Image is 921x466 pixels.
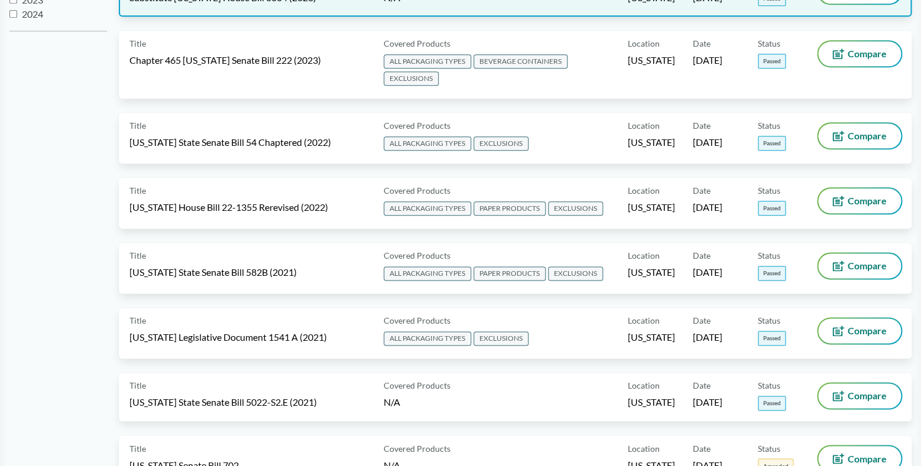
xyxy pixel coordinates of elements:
span: Status [758,249,780,262]
span: Covered Products [384,119,450,132]
span: [DATE] [693,54,722,67]
span: Compare [848,326,887,335]
span: Title [129,379,146,392]
button: Compare [818,318,901,343]
span: [US_STATE] [628,136,675,149]
button: Compare [818,188,901,213]
span: Status [758,184,780,197]
span: [DATE] [693,396,722,409]
span: Passed [758,331,786,346]
span: [US_STATE] [628,266,675,279]
button: Compare [818,253,901,278]
span: Passed [758,396,786,410]
span: [DATE] [693,136,722,149]
span: Location [628,442,660,454]
span: Status [758,119,780,132]
span: Status [758,314,780,327]
span: [DATE] [693,201,722,214]
button: Compare [818,123,901,148]
span: Date [693,37,711,50]
span: EXCLUSIONS [474,136,528,151]
span: ALL PACKAGING TYPES [384,54,471,69]
span: Covered Products [384,442,450,454]
span: Date [693,442,711,454]
button: Compare [818,383,901,408]
span: Compare [848,261,887,271]
span: ALL PACKAGING TYPES [384,136,471,151]
span: Passed [758,266,786,281]
input: 2024 [9,10,17,18]
span: Compare [848,131,887,141]
span: Passed [758,54,786,69]
span: [DATE] [693,331,722,344]
span: [US_STATE] State Senate Bill 5022-S2.E (2021) [129,396,317,409]
span: [US_STATE] State Senate Bill 54 Chaptered (2022) [129,136,331,149]
span: Compare [848,391,887,400]
span: N/A [384,396,400,408]
span: [DATE] [693,266,722,279]
span: Covered Products [384,314,450,327]
span: Location [628,379,660,392]
span: Location [628,249,660,262]
span: Title [129,314,146,327]
span: Date [693,184,711,197]
span: Covered Products [384,37,450,50]
span: Location [628,314,660,327]
span: EXCLUSIONS [548,266,603,281]
span: EXCLUSIONS [384,71,439,86]
span: EXCLUSIONS [548,201,603,216]
span: Chapter 465 [US_STATE] Senate Bill 222 (2023) [129,54,321,67]
span: [US_STATE] [628,201,675,214]
span: [US_STATE] [628,396,675,409]
span: ALL PACKAGING TYPES [384,266,471,281]
span: Status [758,37,780,50]
span: Compare [848,196,887,206]
span: Date [693,379,711,392]
span: Date [693,314,711,327]
span: Status [758,442,780,454]
span: Passed [758,201,786,216]
span: [US_STATE] [628,54,675,67]
span: [US_STATE] Legislative Document 1541 A (2021) [129,331,327,344]
span: [US_STATE] [628,331,675,344]
span: Date [693,249,711,262]
span: Location [628,37,660,50]
span: Covered Products [384,379,450,392]
span: EXCLUSIONS [474,331,528,346]
span: ALL PACKAGING TYPES [384,331,471,346]
span: [US_STATE] State Senate Bill 582B (2021) [129,266,297,279]
span: ALL PACKAGING TYPES [384,201,471,216]
span: Passed [758,136,786,151]
span: Location [628,184,660,197]
span: Title [129,119,146,132]
span: Date [693,119,711,132]
span: Location [628,119,660,132]
span: Covered Products [384,184,450,197]
span: Title [129,249,146,262]
span: Covered Products [384,249,450,262]
span: Title [129,184,146,197]
button: Compare [818,41,901,66]
span: PAPER PRODUCTS [474,266,546,281]
span: [US_STATE] House Bill 22-1355 Rerevised (2022) [129,201,328,214]
span: BEVERAGE CONTAINERS [474,54,567,69]
span: Title [129,442,146,454]
span: Compare [848,454,887,463]
span: Compare [848,49,887,58]
span: PAPER PRODUCTS [474,201,546,216]
span: Title [129,37,146,50]
span: 2024 [22,8,43,19]
span: Status [758,379,780,392]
